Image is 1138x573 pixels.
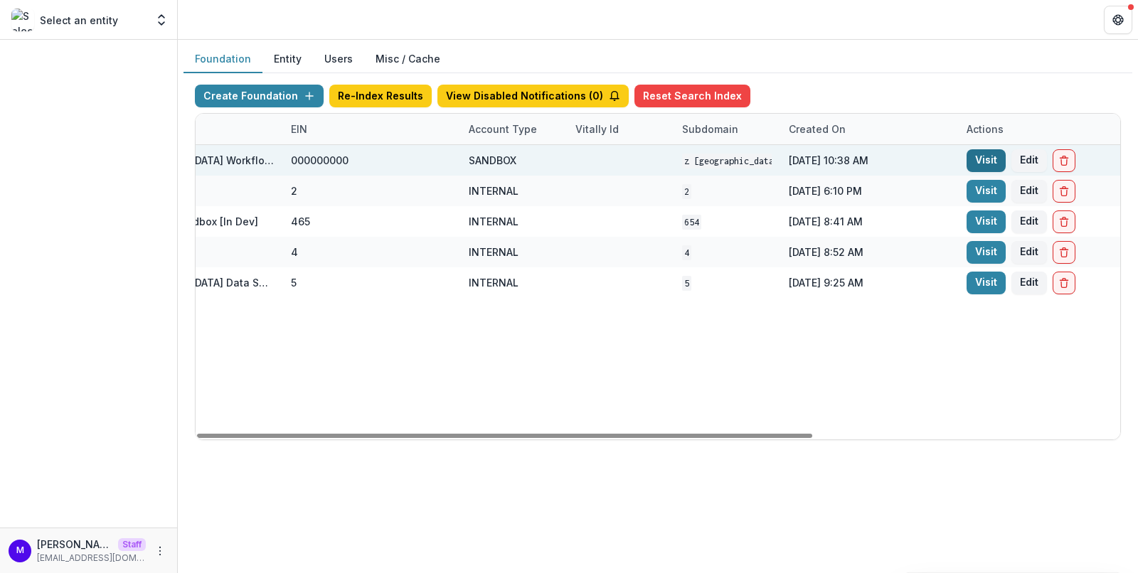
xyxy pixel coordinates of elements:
[780,114,958,144] div: Created on
[780,237,958,267] div: [DATE] 8:52 AM
[958,114,1136,144] div: Actions
[40,13,118,28] p: Select an entity
[282,122,316,136] div: EIN
[1053,149,1075,172] button: Delete Foundation
[469,214,519,229] div: INTERNAL
[967,272,1006,294] a: Visit
[1011,272,1047,294] button: Edit
[567,114,674,144] div: Vitally Id
[682,276,691,291] code: 5
[780,206,958,237] div: [DATE] 8:41 AM
[437,85,629,107] button: View Disabled Notifications (0)
[469,275,519,290] div: INTERNAL
[184,45,262,73] button: Foundation
[1011,210,1047,233] button: Edit
[282,114,460,144] div: EIN
[682,215,701,230] code: 654
[967,180,1006,203] a: Visit
[780,176,958,206] div: [DATE] 6:10 PM
[37,552,146,564] p: [EMAIL_ADDRESS][DOMAIN_NAME]
[1011,241,1047,264] button: Edit
[780,267,958,298] div: [DATE] 9:25 AM
[37,537,112,552] p: [PERSON_NAME]
[674,114,780,144] div: Subdomain
[11,9,34,31] img: Select an entity
[469,183,519,198] div: INTERNAL
[460,122,546,136] div: Account Type
[469,153,516,168] div: SANDBOX
[634,85,750,107] button: Reset Search Index
[16,546,24,555] div: Maddie
[780,145,958,176] div: [DATE] 10:38 AM
[958,122,1012,136] div: Actions
[682,154,866,168] code: Z [GEOGRAPHIC_DATA] Workflow Sandbox
[567,122,627,136] div: Vitally Id
[291,153,349,168] div: 000000000
[682,184,691,199] code: 2
[460,114,567,144] div: Account Type
[329,85,432,107] button: Re-Index Results
[1104,6,1132,34] button: Get Help
[151,542,169,559] button: More
[674,122,747,136] div: Subdomain
[682,245,691,260] code: 4
[1053,180,1075,203] button: Delete Foundation
[967,210,1006,233] a: Visit
[780,122,854,136] div: Created on
[1053,272,1075,294] button: Delete Foundation
[1011,149,1047,172] button: Edit
[291,214,310,229] div: 465
[1053,241,1075,264] button: Delete Foundation
[1053,210,1075,233] button: Delete Foundation
[967,149,1006,172] a: Visit
[364,45,452,73] button: Misc / Cache
[118,538,146,551] p: Staff
[291,275,297,290] div: 5
[291,245,298,259] div: 4
[469,245,519,259] div: INTERNAL
[195,85,324,107] button: Create Foundation
[1011,180,1047,203] button: Edit
[313,45,364,73] button: Users
[151,6,171,34] button: Open entity switcher
[262,45,313,73] button: Entity
[291,183,297,198] div: 2
[967,241,1006,264] a: Visit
